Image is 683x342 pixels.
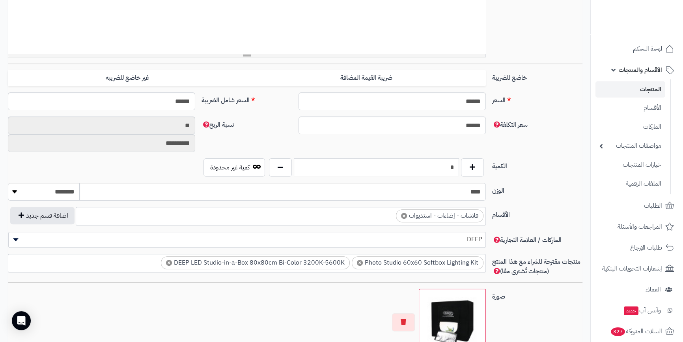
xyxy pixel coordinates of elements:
label: السعر شامل الضريبة [198,92,295,105]
label: الكمية [489,158,586,171]
li: DEEP LED Studio-in-a-Box 80x80cm Bi-Color 3200K-5600K [161,256,350,269]
span: إشعارات التحويلات البنكية [602,263,662,274]
span: نسبة الربح [202,120,234,130]
span: منتجات مقترحة للشراء مع هذا المنتج (منتجات تُشترى معًا) [492,257,580,276]
span: وآتس آب [623,305,661,316]
label: صورة [489,289,586,301]
a: الطلبات [595,196,678,215]
span: × [166,260,172,266]
a: مواصفات المنتجات [595,137,665,154]
a: إشعارات التحويلات البنكية [595,259,678,278]
span: السلات المتروكة [610,326,662,337]
button: اضافة قسم جديد [10,207,75,224]
span: طلبات الإرجاع [630,242,662,253]
span: الماركات / العلامة التجارية [492,235,562,245]
span: DEEP [8,232,486,248]
div: Open Intercom Messenger [12,311,31,330]
a: المراجعات والأسئلة [595,217,678,236]
span: × [357,260,363,266]
a: طلبات الإرجاع [595,238,678,257]
a: السلات المتروكة327 [595,322,678,341]
label: خاضع للضريبة [489,70,586,83]
a: لوحة التحكم [595,39,678,58]
span: الطلبات [644,200,662,211]
a: وآتس آبجديد [595,301,678,320]
label: السعر [489,92,586,105]
span: سعر التكلفة [492,120,528,130]
span: لوحة التحكم [633,43,662,54]
img: logo-2.png [629,22,676,39]
a: العملاء [595,280,678,299]
span: 327 [611,327,625,336]
label: غير خاضع للضريبه [8,70,247,86]
span: × [401,213,407,219]
span: العملاء [646,284,661,295]
a: المنتجات [595,81,665,98]
a: الماركات [595,118,665,135]
label: الوزن [489,183,586,195]
label: ضريبة القيمة المضافة [247,70,486,86]
a: الملفات الرقمية [595,175,665,192]
label: الأقسام [489,207,586,220]
a: الأقسام [595,100,665,117]
span: الأقسام والمنتجات [619,64,662,75]
span: المراجعات والأسئلة [618,221,662,232]
span: DEEP [9,233,485,245]
li: فلاشات - إضاءات - استديوات [396,209,483,222]
span: جديد [624,306,638,315]
a: خيارات المنتجات [595,156,665,173]
li: Photo Studio 60x60 Softbox Lighting Kit [352,256,483,269]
